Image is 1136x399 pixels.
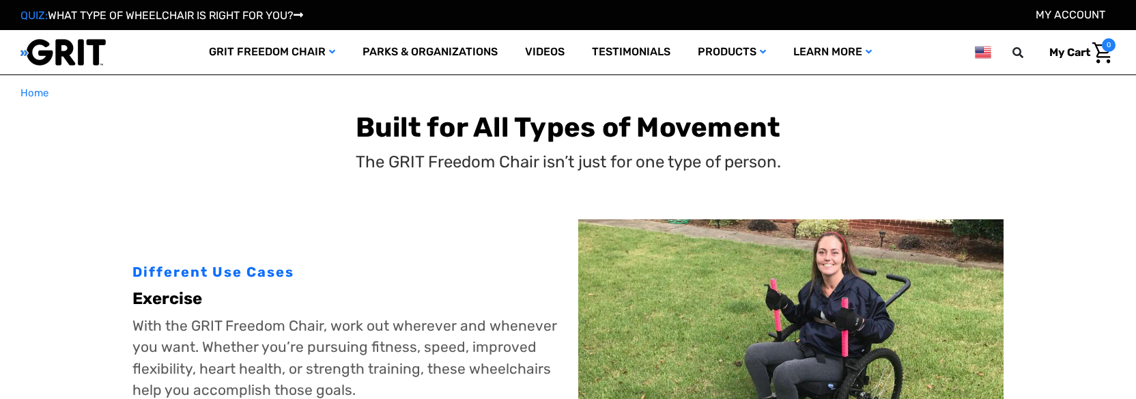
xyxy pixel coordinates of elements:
[1102,38,1116,52] span: 0
[511,30,578,74] a: Videos
[20,38,106,66] img: GRIT All-Terrain Wheelchair and Mobility Equipment
[20,87,48,99] span: Home
[349,30,511,74] a: Parks & Organizations
[356,111,781,143] b: Built for All Types of Movement
[1049,46,1090,59] span: My Cart
[1092,42,1112,64] img: Cart
[20,85,1116,101] nav: Breadcrumb
[20,85,48,101] a: Home
[356,150,781,174] p: The GRIT Freedom Chair isn’t just for one type of person.
[132,262,558,282] div: Different Use Cases
[20,9,48,22] span: QUIZ:
[975,44,991,61] img: us.png
[780,30,885,74] a: Learn More
[132,289,202,308] b: Exercise
[684,30,780,74] a: Products
[195,30,349,74] a: GRIT Freedom Chair
[20,9,303,22] a: QUIZ:WHAT TYPE OF WHEELCHAIR IS RIGHT FOR YOU?
[1039,38,1116,67] a: Cart with 0 items
[1019,38,1039,67] input: Search
[578,30,684,74] a: Testimonials
[1036,8,1105,21] a: Account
